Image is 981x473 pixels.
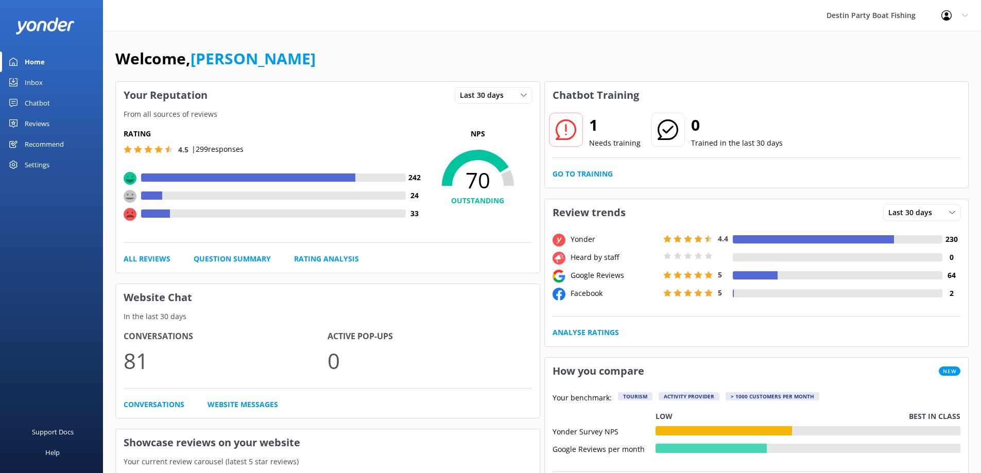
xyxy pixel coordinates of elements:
div: Yonder [568,234,661,245]
h2: 0 [691,113,783,137]
h3: How you compare [545,358,652,384]
h4: 64 [942,270,960,281]
p: Your current review carousel (latest 5 star reviews) [116,456,540,467]
a: [PERSON_NAME] [191,48,316,69]
p: | 299 responses [192,144,244,155]
h2: 1 [589,113,641,137]
h4: OUTSTANDING [424,195,532,206]
div: Heard by staff [568,252,661,263]
span: 5 [718,288,722,297]
p: Your benchmark: [553,392,612,405]
a: Question Summary [194,253,271,265]
div: Tourism [618,392,652,400]
h4: 0 [942,252,960,263]
a: All Reviews [124,253,170,265]
h4: 2 [942,288,960,299]
span: 5 [718,270,722,279]
a: Rating Analysis [294,253,359,265]
h1: Welcome, [115,46,316,71]
div: Recommend [25,134,64,154]
div: > 1000 customers per month [726,392,819,400]
div: Reviews [25,113,49,134]
div: Support Docs [32,422,74,442]
span: Last 30 days [888,207,938,218]
h3: Website Chat [116,284,540,311]
p: Needs training [589,137,641,149]
div: Home [25,51,45,72]
div: Google Reviews per month [553,444,656,453]
h4: 230 [942,234,960,245]
p: 0 [328,343,531,378]
span: 70 [424,167,532,193]
a: Conversations [124,399,184,410]
h4: Conversations [124,330,328,343]
p: Best in class [909,411,960,422]
div: Activity Provider [659,392,719,400]
h3: Showcase reviews on your website [116,429,540,456]
h5: Rating [124,128,424,139]
img: yonder-white-logo.png [15,17,75,34]
p: From all sources of reviews [116,109,540,120]
p: Trained in the last 30 days [691,137,783,149]
h3: Chatbot Training [545,82,647,109]
div: Help [45,442,60,463]
span: New [939,366,960,376]
h4: Active Pop-ups [328,330,531,343]
span: 4.4 [718,234,728,243]
div: Yonder Survey NPS [553,426,656,435]
div: Chatbot [25,93,50,113]
h3: Review trends [545,199,633,226]
h4: 33 [406,208,424,219]
span: 4.5 [178,145,188,154]
div: Inbox [25,72,43,93]
a: Go to Training [553,168,613,180]
p: NPS [424,128,532,139]
a: Analyse Ratings [553,327,619,338]
p: In the last 30 days [116,311,540,322]
h4: 24 [406,190,424,201]
p: Low [656,411,673,422]
span: Last 30 days [460,90,510,101]
div: Google Reviews [568,270,661,281]
h3: Your Reputation [116,82,215,109]
div: Facebook [568,288,661,299]
a: Website Messages [208,399,278,410]
div: Settings [25,154,49,175]
p: 81 [124,343,328,378]
h4: 242 [406,172,424,183]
